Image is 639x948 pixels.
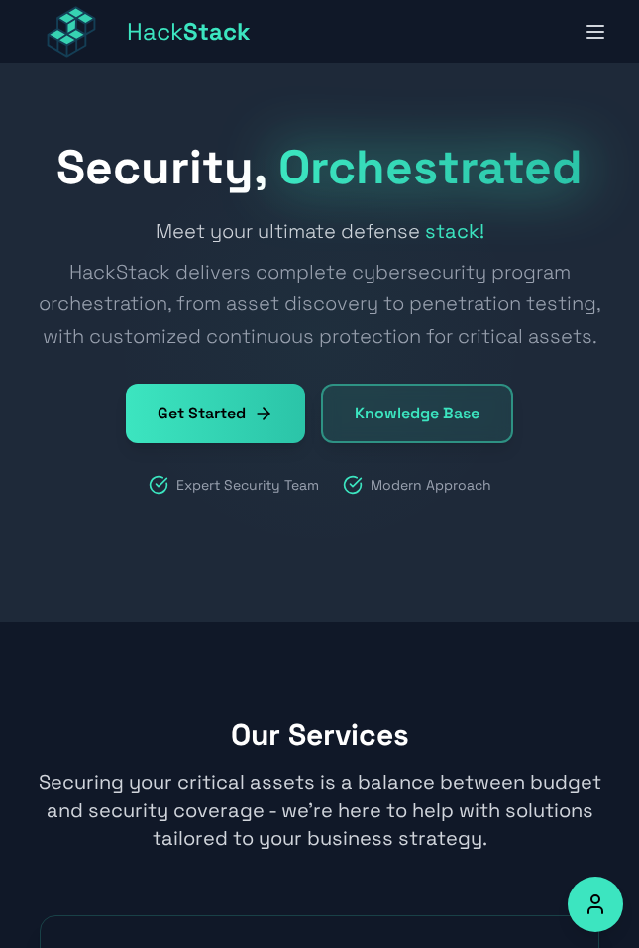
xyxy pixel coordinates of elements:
h2: Our Services [24,717,615,753]
a: Knowledge Base [321,384,513,443]
span: HackStack delivers complete cybersecurity program orchestration, from asset discovery to penetrat... [24,256,615,353]
p: Securing your critical assets is a balance between budget and security coverage - we're here to h... [24,769,615,852]
a: Get Started [126,384,305,443]
div: Modern Approach [343,475,491,495]
button: Accessibility Options [568,877,623,932]
div: Expert Security Team [149,475,319,495]
span: Hack [127,16,251,48]
h2: Meet your ultimate defense [24,215,615,352]
span: Orchestrated [278,137,583,197]
h1: Security, [24,144,615,191]
span: Stack [183,16,251,47]
strong: stack! [425,218,484,244]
